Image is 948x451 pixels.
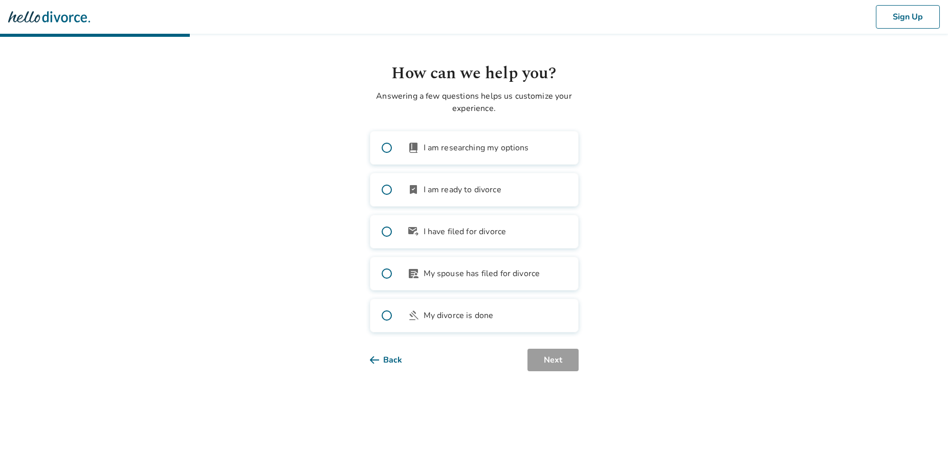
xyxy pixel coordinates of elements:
[407,184,420,196] span: bookmark_check
[407,142,420,154] span: book_2
[527,349,579,371] button: Next
[424,184,501,196] span: I am ready to divorce
[370,61,579,86] h1: How can we help you?
[407,267,420,280] span: article_person
[424,309,494,322] span: My divorce is done
[407,225,420,238] span: outgoing_mail
[8,7,90,27] img: Hello Divorce Logo
[370,349,418,371] button: Back
[424,225,506,238] span: I have filed for divorce
[424,267,540,280] span: My spouse has filed for divorce
[370,90,579,115] p: Answering a few questions helps us customize your experience.
[407,309,420,322] span: gavel
[424,142,529,154] span: I am researching my options
[876,5,940,29] button: Sign Up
